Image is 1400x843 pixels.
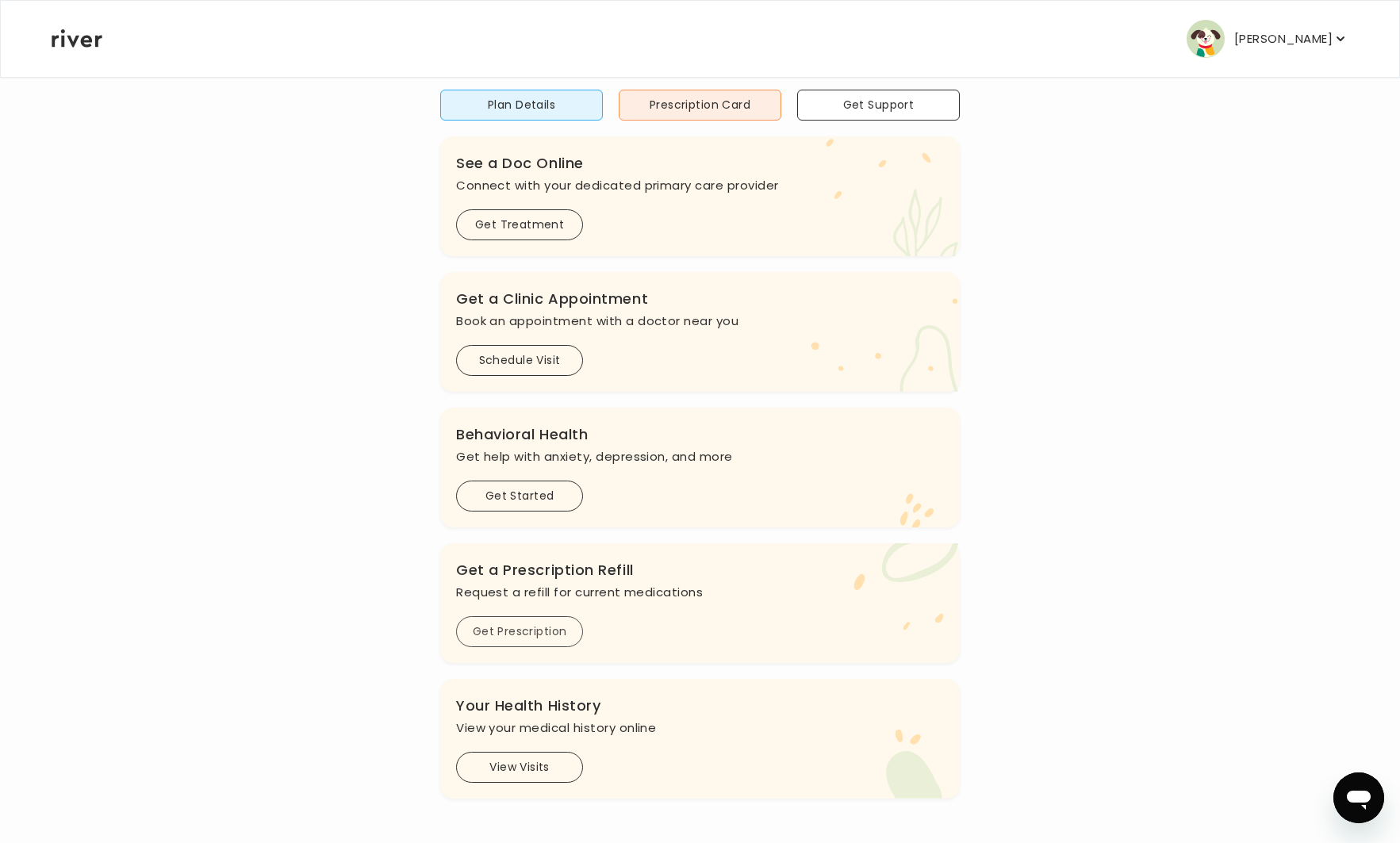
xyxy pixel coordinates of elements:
h3: Behavioral Health [456,423,944,446]
button: Get Treatment [456,209,583,240]
h3: Get a Clinic Appointment [456,288,944,310]
img: user avatar [1187,20,1225,58]
p: Connect with your dedicated primary care provider [456,174,944,197]
p: Book an appointment with a doctor near you [456,310,944,332]
button: View Visits [456,752,583,783]
button: Prescription Card [619,90,781,121]
p: [PERSON_NAME] [1234,28,1333,50]
iframe: Button to launch messaging window [1333,772,1384,823]
p: Request a refill for current medications [456,581,944,604]
button: Get Started [456,481,583,512]
p: Get help with anxiety, depression, and more [456,446,944,468]
button: Get Prescription [456,616,583,647]
button: user avatar[PERSON_NAME] [1187,20,1348,58]
h3: Get a Prescription Refill [456,559,944,581]
button: Plan Details [440,90,603,121]
button: Schedule Visit [456,345,583,376]
h3: See a Doc Online [456,152,944,174]
button: Get Support [797,90,960,121]
p: View your medical history online [456,717,944,739]
h3: Your Health History [456,695,944,717]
